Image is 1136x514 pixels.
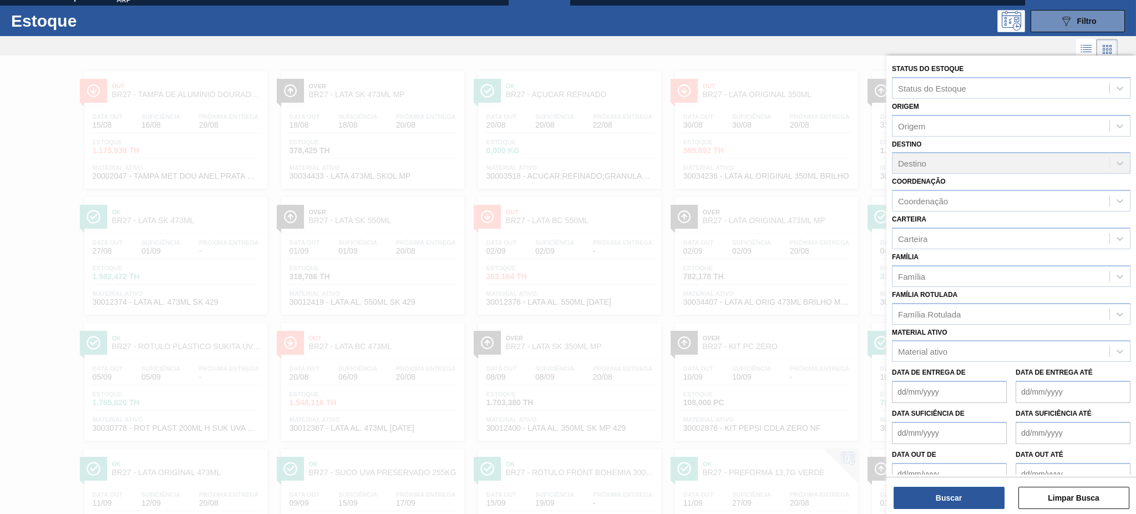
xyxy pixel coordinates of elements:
div: Família [898,271,925,281]
div: Material ativo [898,347,947,356]
label: Data de Entrega até [1016,369,1093,376]
h1: Estoque [11,14,179,27]
label: Família Rotulada [892,291,957,299]
div: Carteira [898,234,927,243]
input: dd/mm/yyyy [892,463,1007,485]
div: Visão em Cards [1097,39,1118,60]
label: Data suficiência de [892,410,965,417]
input: dd/mm/yyyy [1016,463,1130,485]
label: Família [892,253,919,261]
label: Data de Entrega de [892,369,966,376]
label: Carteira [892,215,926,223]
div: Coordenação [898,196,948,206]
label: Material ativo [892,329,947,336]
label: Destino [892,140,921,148]
span: Filtro [1077,17,1097,26]
div: Status do Estoque [898,83,966,93]
div: Pogramando: nenhum usuário selecionado [997,10,1025,32]
input: dd/mm/yyyy [892,381,1007,403]
label: Data suficiência até [1016,410,1092,417]
input: dd/mm/yyyy [1016,381,1130,403]
label: Status do Estoque [892,65,963,73]
label: Data out até [1016,451,1063,458]
div: Origem [898,121,925,130]
div: Visão em Lista [1076,39,1097,60]
label: Coordenação [892,178,946,185]
label: Origem [892,103,919,110]
button: Filtro [1031,10,1125,32]
div: Família Rotulada [898,309,961,319]
label: Data out de [892,451,936,458]
input: dd/mm/yyyy [1016,422,1130,444]
input: dd/mm/yyyy [892,422,1007,444]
